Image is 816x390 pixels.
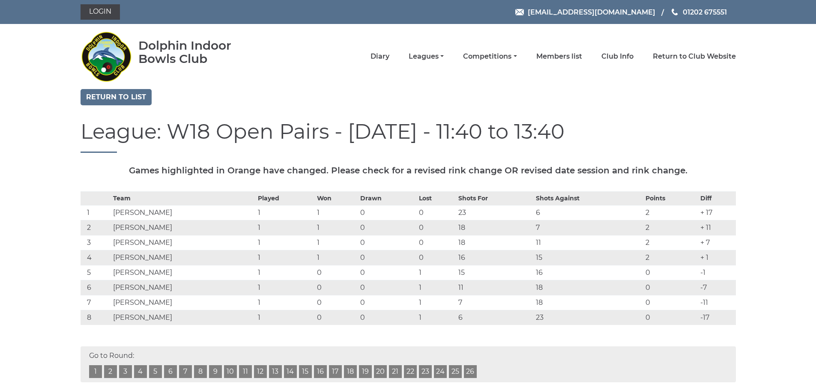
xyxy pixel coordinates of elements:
[81,220,111,235] td: 2
[534,205,644,220] td: 6
[138,39,259,65] div: Dolphin Indoor Bowls Club
[179,365,192,378] a: 7
[239,365,252,378] a: 11
[111,280,256,295] td: [PERSON_NAME]
[463,52,517,61] a: Competitions
[194,365,207,378] a: 8
[358,265,417,280] td: 0
[643,250,698,265] td: 2
[81,205,111,220] td: 1
[344,365,357,378] a: 18
[256,250,314,265] td: 1
[601,52,634,61] a: Club Info
[417,250,456,265] td: 0
[256,235,314,250] td: 1
[81,4,120,20] a: Login
[81,120,736,153] h1: League: W18 Open Pairs - [DATE] - 11:40 to 13:40
[81,295,111,310] td: 7
[698,250,735,265] td: + 1
[515,9,524,15] img: Email
[417,220,456,235] td: 0
[698,220,735,235] td: + 11
[698,205,735,220] td: + 17
[89,365,102,378] a: 1
[104,365,117,378] a: 2
[358,191,417,205] th: Drawn
[456,205,534,220] td: 23
[653,52,736,61] a: Return to Club Website
[536,52,582,61] a: Members list
[256,220,314,235] td: 1
[314,365,327,378] a: 16
[256,205,314,220] td: 1
[315,295,358,310] td: 0
[81,89,152,105] a: Return to list
[315,280,358,295] td: 0
[111,191,256,205] th: Team
[456,310,534,325] td: 6
[643,205,698,220] td: 2
[209,365,222,378] a: 9
[315,310,358,325] td: 0
[315,191,358,205] th: Won
[417,265,456,280] td: 1
[417,205,456,220] td: 0
[81,235,111,250] td: 3
[534,280,644,295] td: 18
[534,295,644,310] td: 18
[670,7,727,18] a: Phone us 01202 675551
[111,265,256,280] td: [PERSON_NAME]
[256,295,314,310] td: 1
[81,346,736,382] div: Go to Round:
[643,265,698,280] td: 0
[643,310,698,325] td: 0
[315,205,358,220] td: 1
[417,310,456,325] td: 1
[299,365,312,378] a: 15
[456,295,534,310] td: 7
[358,250,417,265] td: 0
[528,8,655,16] span: [EMAIL_ADDRESS][DOMAIN_NAME]
[417,295,456,310] td: 1
[456,191,534,205] th: Shots For
[315,250,358,265] td: 1
[256,280,314,295] td: 1
[534,235,644,250] td: 11
[119,365,132,378] a: 3
[81,265,111,280] td: 5
[515,7,655,18] a: Email [EMAIL_ADDRESS][DOMAIN_NAME]
[534,250,644,265] td: 15
[643,235,698,250] td: 2
[449,365,462,378] a: 25
[698,280,735,295] td: -7
[698,310,735,325] td: -17
[417,191,456,205] th: Lost
[111,235,256,250] td: [PERSON_NAME]
[111,220,256,235] td: [PERSON_NAME]
[683,8,727,16] span: 01202 675551
[224,365,237,378] a: 10
[698,265,735,280] td: -1
[456,220,534,235] td: 18
[164,365,177,378] a: 6
[371,52,389,61] a: Diary
[389,365,402,378] a: 21
[698,191,735,205] th: Diff
[419,365,432,378] a: 23
[672,9,678,15] img: Phone us
[643,295,698,310] td: 0
[284,365,297,378] a: 14
[81,166,736,175] h5: Games highlighted in Orange have changed. Please check for a revised rink change OR revised date ...
[534,220,644,235] td: 7
[254,365,267,378] a: 12
[358,220,417,235] td: 0
[315,235,358,250] td: 1
[81,310,111,325] td: 8
[374,365,387,378] a: 20
[358,235,417,250] td: 0
[698,295,735,310] td: -11
[417,235,456,250] td: 0
[359,365,372,378] a: 19
[111,205,256,220] td: [PERSON_NAME]
[417,280,456,295] td: 1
